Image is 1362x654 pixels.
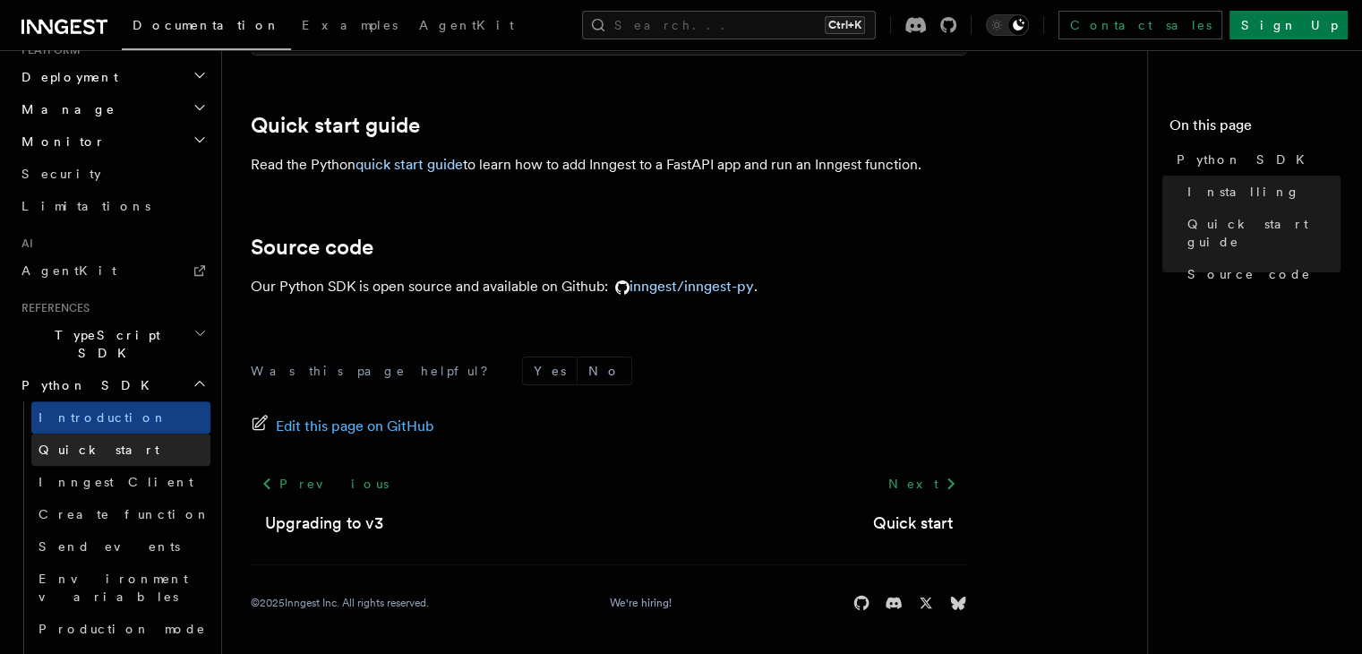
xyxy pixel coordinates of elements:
a: AgentKit [408,5,525,48]
a: Quick start [873,511,953,536]
span: AgentKit [21,263,116,278]
a: Previous [251,468,398,500]
a: Source code [251,235,373,260]
span: TypeScript SDK [14,326,193,362]
h4: On this page [1169,115,1341,143]
a: Create function [31,498,210,530]
a: Documentation [122,5,291,50]
span: AgentKit [419,18,514,32]
a: Next [877,468,967,500]
span: Monitor [14,133,106,151]
kbd: Ctrl+K [825,16,865,34]
a: Python SDK [1169,143,1341,176]
span: Introduction [39,410,167,425]
span: AI [14,237,33,251]
button: Monitor [14,125,210,158]
div: © 2025 Inngest Inc. All rights reserved. [251,596,429,610]
a: Quick start [31,434,210,466]
a: inngest/inngest-py [608,278,754,295]
span: Manage [14,100,116,118]
span: Send events [39,539,180,554]
button: Toggle dark mode [986,14,1029,36]
a: Quick start guide [1180,208,1341,258]
span: Quick start guide [1187,215,1341,251]
a: Send events [31,530,210,563]
a: Production mode [31,613,210,645]
span: Python SDK [14,376,160,394]
a: Limitations [14,190,210,222]
span: Production mode [39,622,206,636]
a: Examples [291,5,408,48]
a: Inngest Client [31,466,210,498]
span: Deployment [14,68,118,86]
a: Contact sales [1058,11,1222,39]
button: Deployment [14,61,210,93]
button: Manage [14,93,210,125]
button: Yes [523,357,577,384]
a: Sign Up [1229,11,1348,39]
a: quick start guide [355,156,463,173]
span: Python SDK [1177,151,1315,168]
button: TypeScript SDK [14,319,210,369]
button: Search...Ctrl+K [582,11,876,39]
button: No [578,357,631,384]
p: Was this page helpful? [251,362,501,380]
a: Upgrading to v3 [265,511,383,536]
span: Inngest Client [39,475,193,489]
a: Quick start guide [251,113,420,138]
p: Our Python SDK is open source and available on Github: . [251,274,967,299]
a: Source code [1180,258,1341,290]
p: Read the Python to learn how to add Inngest to a FastAPI app and run an Inngest function. [251,152,967,177]
span: Quick start [39,443,159,457]
a: Edit this page on GitHub [251,414,434,439]
span: Source code [1187,265,1311,283]
span: Documentation [133,18,280,32]
span: References [14,301,90,315]
span: Environment variables [39,572,188,604]
span: Limitations [21,199,150,213]
span: Examples [302,18,398,32]
span: Security [21,167,101,181]
a: Security [14,158,210,190]
span: Platform [14,43,81,57]
a: Installing [1180,176,1341,208]
span: Edit this page on GitHub [276,414,434,439]
span: Create function [39,507,210,521]
a: Environment variables [31,563,210,613]
button: Python SDK [14,369,210,401]
a: Introduction [31,401,210,434]
a: AgentKit [14,254,210,287]
a: We're hiring! [610,596,672,610]
span: Installing [1187,183,1300,201]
